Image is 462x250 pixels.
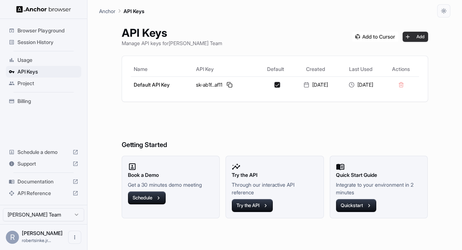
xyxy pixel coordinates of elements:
button: Quickstart [336,199,376,212]
span: Session History [17,39,78,46]
div: [DATE] [296,81,335,88]
div: Browser Playground [6,25,81,36]
p: Through our interactive API reference [232,181,318,196]
h2: Book a Demo [128,171,214,179]
th: Actions [383,62,419,76]
p: Integrate to your environment in 2 minutes [336,181,422,196]
h6: Getting Started [122,111,428,150]
td: Default API Key [131,76,193,93]
span: Billing [17,98,78,105]
th: Created [293,62,338,76]
span: API Keys [17,68,78,75]
span: Browser Playground [17,27,78,34]
p: Manage API keys for [PERSON_NAME] Team [122,39,222,47]
div: Session History [6,36,81,48]
span: robertsinke.jr@gmail.com [22,238,51,243]
button: Add [403,32,428,42]
th: Last Used [338,62,383,76]
div: Support [6,158,81,170]
th: Default [259,62,293,76]
div: sk-ab1f...af11 [196,80,255,89]
button: Open menu [68,231,81,244]
div: Project [6,78,81,89]
th: Name [131,62,193,76]
button: Copy API key [225,80,234,89]
div: Billing [6,95,81,107]
span: API Reference [17,190,70,197]
p: Anchor [99,7,115,15]
h2: Try the API [232,171,318,179]
div: Schedule a demo [6,146,81,158]
h1: API Keys [122,26,222,39]
div: Documentation [6,176,81,187]
span: Robert Sinke [22,230,63,236]
p: Get a 30 minutes demo meeting [128,181,214,189]
img: Add anchorbrowser MCP server to Cursor [352,32,398,42]
img: Anchor Logo [16,6,71,13]
div: API Keys [6,66,81,78]
div: R [6,231,19,244]
div: API Reference [6,187,81,199]
span: Documentation [17,178,70,185]
span: Project [17,80,78,87]
h2: Quick Start Guide [336,171,422,179]
div: [DATE] [341,81,380,88]
span: Support [17,160,70,167]
span: Schedule a demo [17,148,70,156]
p: API Keys [124,7,144,15]
div: Usage [6,54,81,66]
button: Schedule [128,191,166,205]
span: Usage [17,56,78,64]
button: Try the API [232,199,273,212]
nav: breadcrumb [99,7,144,15]
th: API Key [193,62,258,76]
